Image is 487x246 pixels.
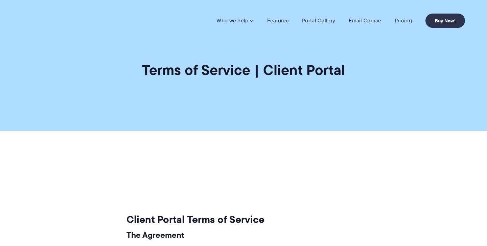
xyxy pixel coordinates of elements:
h3: The Agreement [126,230,357,240]
a: Buy Now! [425,14,465,28]
a: Who we help [216,17,253,24]
h1: Terms of Service | Client Portal [142,61,345,79]
h2: Client Portal Terms of Service [126,213,357,226]
a: Pricing [395,17,412,24]
a: Email Course [349,17,381,24]
a: Portal Gallery [302,17,335,24]
a: Features [267,17,288,24]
